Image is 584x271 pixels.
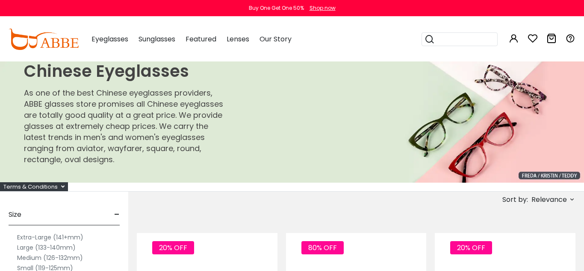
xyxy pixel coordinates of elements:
span: Lenses [227,34,249,44]
span: Sort by: [502,195,528,204]
span: Sunglasses [139,34,175,44]
h1: Chinese Eyeglasses [24,61,230,81]
span: Relevance [531,192,567,207]
label: Large (133-140mm) [17,242,76,253]
div: Buy One Get One 50% [249,4,304,12]
label: Extra-Large (141+mm) [17,232,83,242]
span: 20% OFF [450,241,492,254]
p: As one of the best Chinese eyeglasses providers, ABBE glasses store promises all Chinese eyeglass... [24,87,230,165]
span: Featured [186,34,216,44]
span: Eyeglasses [91,34,128,44]
span: 80% OFF [301,241,344,254]
span: Our Story [260,34,292,44]
span: - [114,204,120,225]
a: Shop now [305,4,336,12]
div: Shop now [310,4,336,12]
img: abbeglasses.com [9,29,79,50]
span: Size [9,204,21,225]
span: 20% OFF [152,241,194,254]
label: Medium (126-132mm) [17,253,83,263]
